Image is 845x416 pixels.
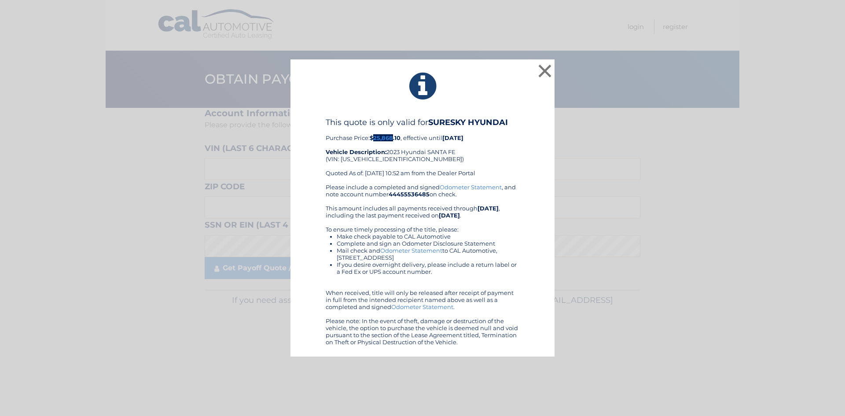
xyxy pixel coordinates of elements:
h4: This quote is only valid for [326,118,519,127]
strong: Vehicle Description: [326,148,386,155]
li: If you desire overnight delivery, please include a return label or a Fed Ex or UPS account number. [337,261,519,275]
b: [DATE] [442,134,463,141]
li: Complete and sign an Odometer Disclosure Statement [337,240,519,247]
button: × [536,62,554,80]
a: Odometer Statement [391,303,453,310]
div: Purchase Price: , effective until 2023 Hyundai SANTA FE (VIN: [US_VEHICLE_IDENTIFICATION_NUMBER])... [326,118,519,184]
li: Mail check and to CAL Automotive, [STREET_ADDRESS] [337,247,519,261]
a: Odometer Statement [440,184,502,191]
div: Please include a completed and signed , and note account number on check. This amount includes al... [326,184,519,346]
b: SURESKY HYUNDAI [428,118,508,127]
a: Odometer Statement [380,247,442,254]
b: 44455536485 [389,191,430,198]
li: Make check payable to CAL Automotive [337,233,519,240]
b: [DATE] [439,212,460,219]
b: [DATE] [478,205,499,212]
b: $25,868.10 [370,134,400,141]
